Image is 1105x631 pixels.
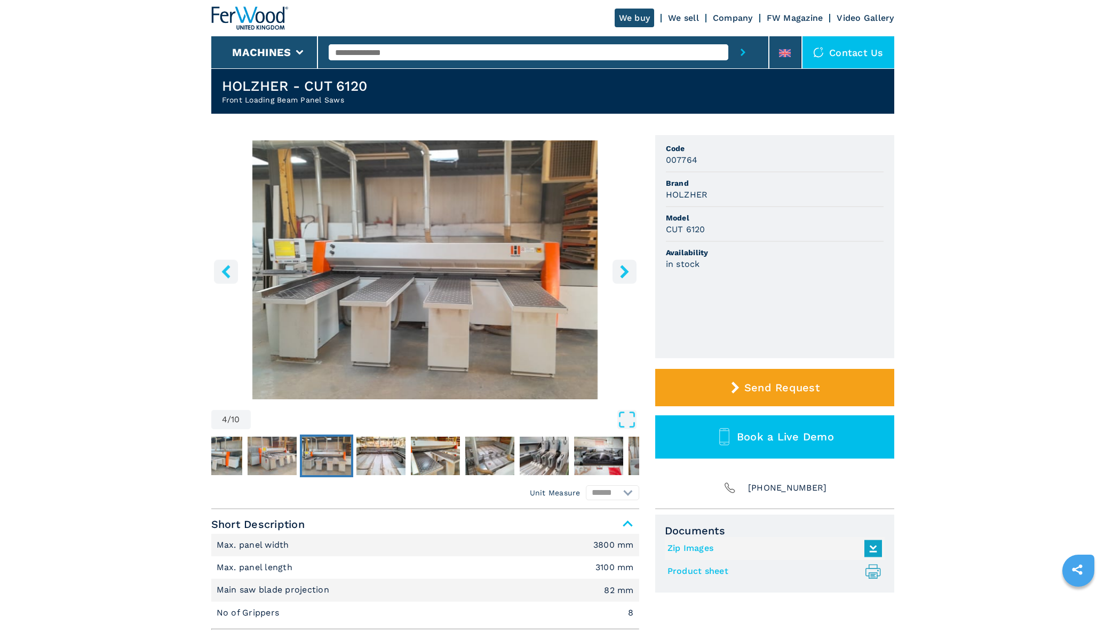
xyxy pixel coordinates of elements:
button: Book a Live Demo [655,415,894,459]
em: Unit Measure [530,487,581,498]
button: Go to Slide 3 [245,435,299,477]
h2: Front Loading Beam Panel Saws [222,94,368,105]
span: Send Request [744,381,820,394]
span: Short Description [211,515,639,534]
div: Contact us [802,36,894,68]
span: 4 [222,415,227,424]
span: Documents [665,524,885,537]
button: Go to Slide 10 [626,435,680,477]
p: No of Grippers [217,607,282,619]
img: Ferwood [211,6,288,30]
button: Go to Slide 4 [300,435,353,477]
a: Company [713,13,753,23]
span: / [227,415,231,424]
img: 5689a323ed49f2ab7bbc5a8172623413 [248,437,297,475]
img: d9e0df7580fd72a8a730cdf5dd0467d4 [356,437,406,475]
img: c869f5574be8b24fd16960626a956c4a [193,437,242,475]
img: bf3ac69225d45519308d71139ac2df99 [574,437,623,475]
h1: HOLZHER - CUT 6120 [222,77,368,94]
a: FW Magazine [767,13,823,23]
img: a2ac160722ec28db3043546570cad688 [302,437,351,475]
a: Product sheet [667,563,877,580]
h3: in stock [666,258,700,270]
h3: HOLZHER [666,188,708,201]
button: Go to Slide 5 [354,435,408,477]
p: Max. panel width [217,539,292,551]
div: Short Description [211,534,639,625]
img: Front Loading Beam Panel Saws HOLZHER CUT 6120 [211,140,639,399]
span: Availability [666,247,884,258]
button: Go to Slide 6 [409,435,462,477]
span: Model [666,212,884,223]
span: 10 [231,415,240,424]
em: 3100 mm [595,563,634,572]
a: We buy [615,9,655,27]
a: We sell [668,13,699,23]
button: Go to Slide 9 [572,435,625,477]
button: Go to Slide 8 [518,435,571,477]
em: 8 [628,609,633,617]
em: 3800 mm [593,541,634,549]
button: submit-button [728,36,758,68]
button: Go to Slide 7 [463,435,516,477]
button: Send Request [655,369,894,406]
img: Phone [722,480,737,495]
img: f8df4fee7857907fd56fe18ae64f99fc [465,437,514,475]
img: 38590afe14638e3eede700cbdcc87ad7 [411,437,460,475]
img: d4262df71d0dca0a9c23310ff1809114 [629,437,678,475]
span: Brand [666,178,884,188]
iframe: Chat [1060,583,1097,623]
span: Book a Live Demo [737,430,834,443]
span: Code [666,143,884,154]
button: right-button [613,259,637,283]
p: Max. panel length [217,562,296,573]
a: sharethis [1064,556,1091,583]
span: [PHONE_NUMBER] [748,480,827,495]
div: Go to Slide 4 [211,140,639,399]
nav: Thumbnail Navigation [191,435,619,477]
em: 82 mm [604,586,633,595]
a: Video Gallery [837,13,894,23]
button: Go to Slide 2 [191,435,244,477]
h3: 007764 [666,154,698,166]
img: cc50dcc46d5c463878d547313a415359 [520,437,569,475]
a: Zip Images [667,540,877,557]
button: Machines [232,46,291,59]
h3: CUT 6120 [666,223,705,235]
button: left-button [214,259,238,283]
button: Open Fullscreen [253,410,637,429]
p: Main saw blade projection [217,584,332,596]
img: Contact us [813,47,824,58]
